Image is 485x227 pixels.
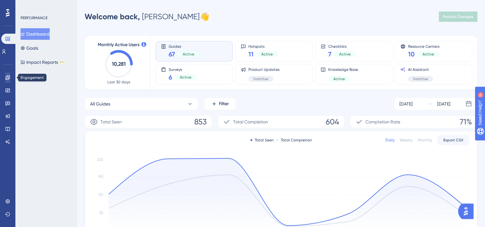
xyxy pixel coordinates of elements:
[85,97,199,110] button: All Guides
[328,50,331,59] span: 7
[399,100,413,108] div: [DATE]
[458,202,477,221] iframe: UserGuiding AI Assistant Launcher
[90,100,110,108] span: All Guides
[169,50,175,59] span: 67
[169,73,172,82] span: 6
[59,61,65,64] div: BETA
[107,80,130,85] span: Last 30 days
[443,14,473,19] span: Publish Changes
[365,118,400,126] span: Completion Rate
[97,157,103,162] tspan: 220
[204,97,236,110] button: Filter
[400,138,413,143] div: Weekly
[339,52,351,57] span: Active
[408,50,415,59] span: 10
[112,61,126,67] text: 10,281
[333,76,345,81] span: Active
[183,52,194,57] span: Active
[85,12,209,22] div: [PERSON_NAME] 👋
[261,52,273,57] span: Active
[248,44,278,48] span: Hotspots
[169,67,197,71] span: Surveys
[437,100,450,108] div: [DATE]
[276,138,312,143] div: Total Completion
[21,56,65,68] button: Impact ReportsBETA
[418,138,432,143] div: Monthly
[385,138,395,143] div: Daily
[422,52,434,57] span: Active
[194,117,207,127] span: 853
[460,117,472,127] span: 71%
[408,67,433,72] span: AI Assistant
[98,41,139,49] span: Monthly Active Users
[100,118,122,126] span: Total Seen
[98,192,103,197] tspan: 110
[248,67,280,72] span: Product Updates
[44,3,47,8] div: 9+
[248,50,254,59] span: 11
[437,135,469,145] button: Export CSV
[413,76,428,81] span: Inactive
[328,67,358,72] span: Knowledge Base
[219,100,229,108] span: Filter
[250,138,274,143] div: Total Seen
[21,15,47,21] div: PERFORMANCE
[233,118,268,126] span: Total Completion
[180,75,191,80] span: Active
[15,2,40,9] span: Need Help?
[98,174,103,179] tspan: 165
[21,28,50,40] button: Dashboard
[169,44,199,48] span: Guides
[21,42,38,54] button: Goals
[443,138,464,143] span: Export CSV
[99,211,103,215] tspan: 55
[439,12,477,22] button: Publish Changes
[326,117,339,127] span: 604
[85,12,140,21] span: Welcome back,
[254,76,268,81] span: Inactive
[328,44,356,48] span: Checklists
[408,44,439,48] span: Resource Centers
